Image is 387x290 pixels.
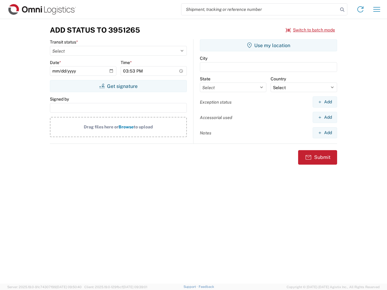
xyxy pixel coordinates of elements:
[121,60,132,65] label: Time
[200,99,232,105] label: Exception status
[50,60,61,65] label: Date
[134,124,153,129] span: to upload
[7,285,82,289] span: Server: 2025.19.0-91c74307f99
[84,285,147,289] span: Client: 2025.19.0-129fbcf
[50,96,69,102] label: Signed by
[200,56,207,61] label: City
[200,115,232,120] label: Accessorial used
[50,80,187,92] button: Get signature
[313,96,337,108] button: Add
[313,127,337,138] button: Add
[119,124,134,129] span: Browse
[199,285,214,288] a: Feedback
[184,285,199,288] a: Support
[200,130,211,136] label: Notes
[50,39,78,45] label: Transit status
[123,285,147,289] span: [DATE] 09:39:01
[313,112,337,123] button: Add
[56,285,82,289] span: [DATE] 09:50:40
[200,76,210,82] label: State
[181,4,338,15] input: Shipment, tracking or reference number
[287,284,380,290] span: Copyright © [DATE]-[DATE] Agistix Inc., All Rights Reserved
[50,26,140,34] h3: Add Status to 3951265
[298,150,337,165] button: Submit
[286,25,335,35] button: Switch to batch mode
[200,39,337,51] button: Use my location
[271,76,286,82] label: Country
[84,124,119,129] span: Drag files here or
